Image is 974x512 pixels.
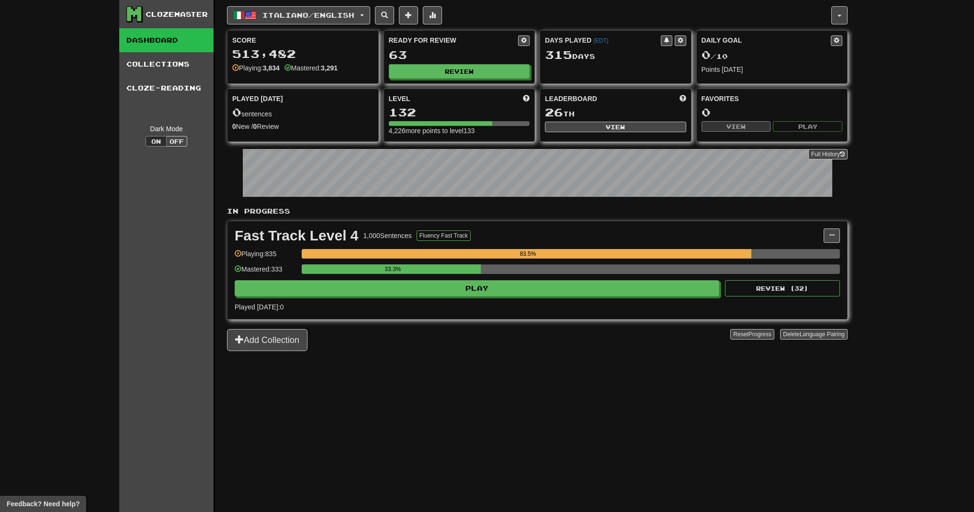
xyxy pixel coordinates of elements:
div: 132 [389,106,530,118]
div: Mastered: 333 [235,264,297,280]
div: th [545,106,686,119]
div: Score [232,35,374,45]
strong: 0 [253,123,257,130]
div: Fast Track Level 4 [235,228,359,243]
span: Open feedback widget [7,499,79,509]
span: Language Pairing [800,331,845,338]
div: Playing: 835 [235,249,297,265]
button: More stats [423,6,442,24]
a: (EDT) [593,37,609,44]
button: Play [235,280,719,296]
div: Ready for Review [389,35,519,45]
span: 26 [545,105,563,119]
span: 0 [232,105,241,119]
div: New / Review [232,122,374,131]
div: 83.5% [305,249,751,259]
div: 33.3% [305,264,481,274]
span: Italiano / English [262,11,354,19]
div: Favorites [702,94,843,103]
strong: 3,291 [321,64,338,72]
a: Cloze-Reading [119,76,214,100]
div: Points [DATE] [702,65,843,74]
div: Days Played [545,35,661,45]
div: 4,226 more points to level 133 [389,126,530,136]
div: 1,000 Sentences [363,231,412,240]
button: Add sentence to collection [399,6,418,24]
button: Review (32) [725,280,840,296]
button: Italiano/English [227,6,370,24]
div: Dark Mode [126,124,206,134]
a: Full History [808,149,848,159]
button: View [545,122,686,132]
button: ResetProgress [730,329,774,340]
a: Collections [119,52,214,76]
span: This week in points, UTC [680,94,686,103]
button: View [702,121,771,132]
span: Level [389,94,410,103]
div: 63 [389,49,530,61]
span: Progress [748,331,771,338]
div: 0 [702,106,843,118]
span: 0 [702,48,711,61]
button: Fluency Fast Track [417,230,471,241]
button: Search sentences [375,6,394,24]
span: Played [DATE] [232,94,283,103]
strong: 0 [232,123,236,130]
span: Played [DATE]: 0 [235,303,283,311]
strong: 3,834 [263,64,280,72]
p: In Progress [227,206,848,216]
div: Playing: [232,63,280,73]
div: sentences [232,106,374,119]
span: Score more points to level up [523,94,530,103]
button: Play [773,121,842,132]
div: Clozemaster [146,10,208,19]
button: Review [389,64,530,79]
div: Daily Goal [702,35,831,46]
div: 513,482 [232,48,374,60]
div: Mastered: [284,63,338,73]
span: Leaderboard [545,94,597,103]
span: / 10 [702,52,728,60]
button: On [146,136,167,147]
button: Add Collection [227,329,307,351]
div: Day s [545,49,686,61]
span: 315 [545,48,572,61]
button: DeleteLanguage Pairing [780,329,848,340]
a: Dashboard [119,28,214,52]
button: Off [166,136,187,147]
